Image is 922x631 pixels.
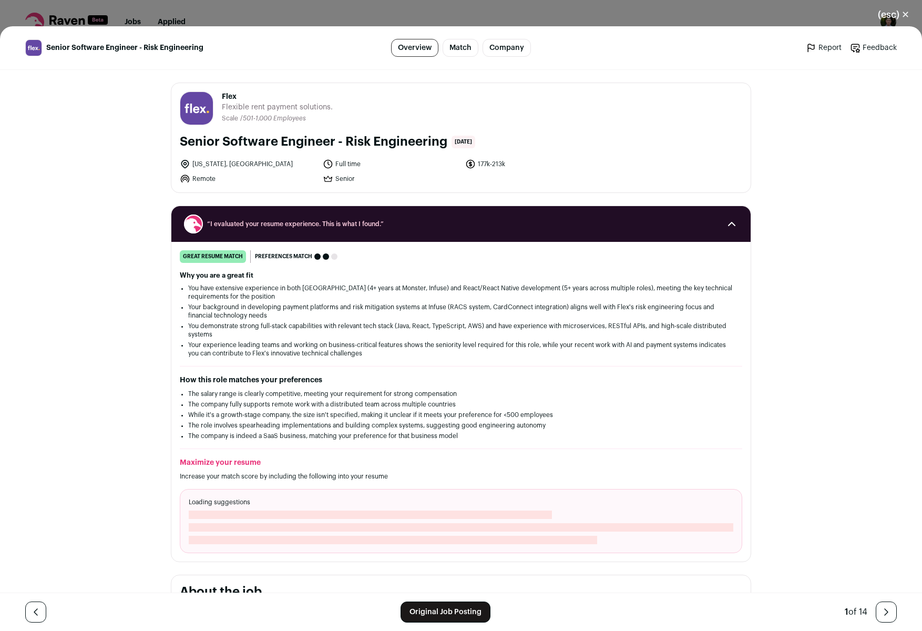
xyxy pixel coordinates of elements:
[443,39,478,57] a: Match
[188,432,734,440] li: The company is indeed a SaaS business, matching your preference for that business model
[180,472,742,481] p: Increase your match score by including the following into your resume
[180,457,742,468] h2: Maximize your resume
[188,411,734,419] li: While it's a growth-stage company, the size isn't specified, making it unclear if it meets your p...
[850,43,897,53] a: Feedback
[240,115,306,123] li: /
[323,159,459,169] li: Full time
[845,608,848,616] span: 1
[188,400,734,409] li: The company fully supports remote work with a distributed team across multiple countries
[207,220,715,228] span: “I evaluated your resume experience. This is what I found.”
[323,174,459,184] li: Senior
[180,489,742,553] div: Loading suggestions
[180,271,742,280] h2: Why you are a great fit
[180,92,213,125] img: fb65a74eb891ebd003465f2a6a0150c1e49bf91755b5a5ce8b67ba9f5e78fcf5.jpg
[483,39,531,57] a: Company
[401,602,490,623] a: Original Job Posting
[26,40,42,56] img: fb65a74eb891ebd003465f2a6a0150c1e49bf91755b5a5ce8b67ba9f5e78fcf5.jpg
[222,115,240,123] li: Scale
[180,375,742,385] h2: How this role matches your preferences
[180,159,316,169] li: [US_STATE], [GEOGRAPHIC_DATA]
[180,584,742,601] h2: About the job
[188,322,734,339] li: You demonstrate strong full-stack capabilities with relevant tech stack (Java, React, TypeScript,...
[465,159,602,169] li: 177k-213k
[865,3,922,26] button: Close modal
[806,43,842,53] a: Report
[845,606,867,618] div: of 14
[180,134,447,150] h1: Senior Software Engineer - Risk Engineering
[243,115,306,121] span: 501-1,000 Employees
[255,251,312,262] span: Preferences match
[452,136,475,148] span: [DATE]
[180,174,316,184] li: Remote
[188,390,734,398] li: The salary range is clearly competitive, meeting your requirement for strong compensation
[188,341,734,358] li: Your experience leading teams and working on business-critical features shows the seniority level...
[222,102,333,113] span: Flexible rent payment solutions.
[391,39,438,57] a: Overview
[180,250,246,263] div: great resume match
[188,421,734,430] li: The role involves spearheading implementations and building complex systems, suggesting good engi...
[222,91,333,102] span: Flex
[188,303,734,320] li: Your background in developing payment platforms and risk mitigation systems at Infuse (RACS syste...
[188,284,734,301] li: You have extensive experience in both [GEOGRAPHIC_DATA] (4+ years at Monster, Infuse) and React/R...
[46,43,203,53] span: Senior Software Engineer - Risk Engineering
